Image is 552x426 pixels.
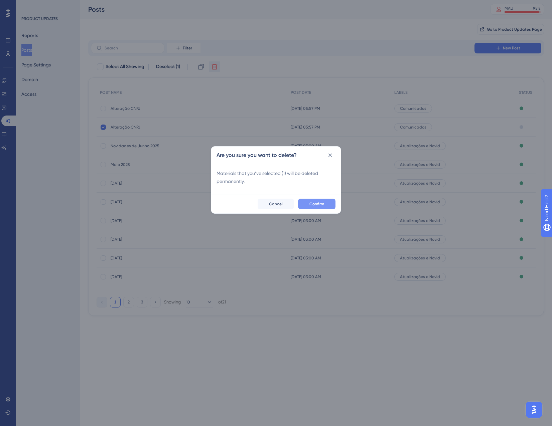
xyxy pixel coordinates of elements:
h2: Are you sure you want to delete? [217,151,297,159]
span: Confirm [309,201,324,207]
span: Materials that you’ve selected ( 1 ) will be deleted permanently. [217,169,335,185]
span: Need Help? [16,2,42,10]
iframe: UserGuiding AI Assistant Launcher [524,400,544,420]
span: Cancel [269,201,283,207]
